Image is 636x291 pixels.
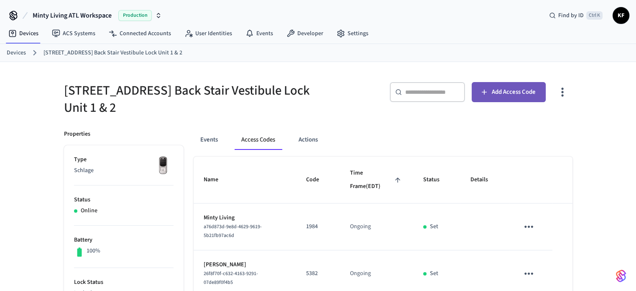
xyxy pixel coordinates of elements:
[204,214,286,222] p: Minty Living
[350,167,404,193] span: Time Frame(EDT)
[492,87,536,98] span: Add Access Code
[194,130,225,150] button: Events
[45,26,102,41] a: ACS Systems
[204,260,286,269] p: [PERSON_NAME]
[239,26,280,41] a: Events
[74,236,174,245] p: Battery
[235,130,282,150] button: Access Codes
[430,269,438,278] p: Set
[74,278,174,287] p: Lock Status
[472,82,546,102] button: Add Access Code
[74,155,174,164] p: Type
[616,269,626,283] img: SeamLogoGradient.69752ec5.svg
[306,222,330,231] p: 1984
[43,49,182,57] a: [STREET_ADDRESS] Back Stair Vestibule Lock Unit 1 & 2
[87,247,100,255] p: 100%
[330,26,375,41] a: Settings
[542,8,609,23] div: Find by IDCtrl K
[194,130,572,150] div: ant example
[204,173,229,186] span: Name
[430,222,438,231] p: Set
[7,49,26,57] a: Devices
[470,173,499,186] span: Details
[306,173,330,186] span: Code
[558,11,584,20] span: Find by ID
[204,223,262,239] span: a76d873d-9e8d-4629-9619-5b21fb97ac6d
[2,26,45,41] a: Devices
[178,26,239,41] a: User Identities
[81,206,97,215] p: Online
[118,10,152,21] span: Production
[33,10,112,21] span: Minty Living ATL Workspace
[74,196,174,204] p: Status
[102,26,178,41] a: Connected Accounts
[613,8,628,23] span: KF
[423,173,450,186] span: Status
[340,203,414,250] td: Ongoing
[64,130,90,139] p: Properties
[613,7,629,24] button: KF
[204,270,258,286] span: 26f8f70f-c632-4163-9291-07de89f0f4b5
[292,130,324,150] button: Actions
[586,11,603,20] span: Ctrl K
[280,26,330,41] a: Developer
[64,82,313,116] h5: [STREET_ADDRESS] Back Stair Vestibule Lock Unit 1 & 2
[153,155,174,176] img: Yale Assure Touchscreen Wifi Smart Lock, Satin Nickel, Front
[74,166,174,175] p: Schlage
[306,269,330,278] p: 5382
